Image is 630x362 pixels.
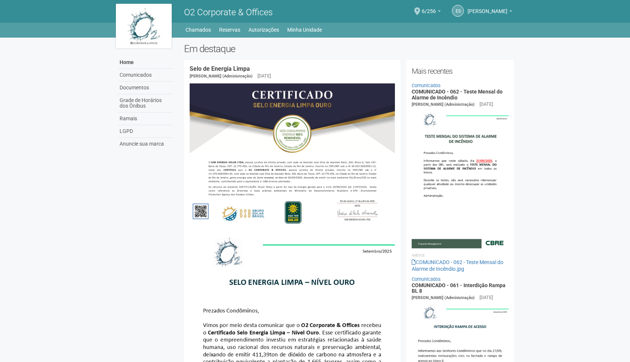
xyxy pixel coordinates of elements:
h2: Mais recentes [412,66,509,77]
span: 6/256 [422,1,436,14]
div: [DATE] [257,73,271,79]
a: Anuncie sua marca [118,138,173,150]
a: Comunicados [118,69,173,82]
span: O2 Corporate & Offices [184,7,273,18]
a: 6/256 [422,9,441,15]
a: COMUNICADO - 062 - Teste Mensal do Alarme de Incêndio [412,89,503,100]
a: Reservas [219,25,240,35]
a: COMUNICADO - 061 - Interdição Rampa BL 8 [412,282,506,294]
a: Ramais [118,112,173,125]
img: COMUNICADO%20-%20062%20-%20Teste%20Mensal%20do%20Alarme%20de%20Inc%C3%AAndio.jpg [412,108,509,248]
a: LGPD [118,125,173,138]
a: [PERSON_NAME] [468,9,512,15]
span: [PERSON_NAME] (Administração) [190,74,253,79]
div: [DATE] [479,294,493,301]
li: Anexos [412,252,509,259]
h2: Em destaque [184,43,515,54]
a: Selo de Energia Limpa [190,65,250,72]
img: COMUNICADO%20-%20054%20-%20Selo%20de%20Energia%20Limpa%20-%20P%C3%A1g.%202.jpg [190,83,395,229]
span: [PERSON_NAME] (Administração) [412,102,475,107]
a: ES [452,5,464,17]
a: Comunicados [412,83,441,88]
a: COMUNICADO - 062 - Teste Mensal do Alarme de Incêndio.jpg [412,259,503,272]
img: logo.jpg [116,4,172,48]
span: Eliza Seoud Gonçalves [468,1,507,14]
div: [DATE] [479,101,493,108]
a: Minha Unidade [287,25,322,35]
a: Grade de Horários dos Ônibus [118,94,173,112]
span: [PERSON_NAME] (Administração) [412,295,475,300]
a: Documentos [118,82,173,94]
a: Chamados [186,25,211,35]
a: Home [118,56,173,69]
a: Comunicados [412,276,441,282]
a: Autorizações [248,25,279,35]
